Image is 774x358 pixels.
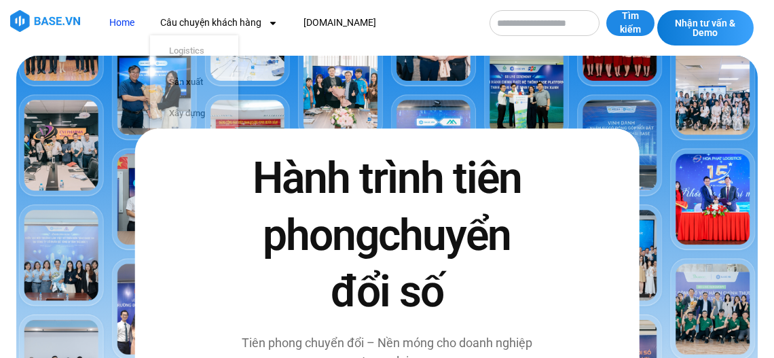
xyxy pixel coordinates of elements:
[99,10,476,35] nav: Menu
[657,10,754,46] a: Nhận tư vấn & Demo
[671,18,740,37] span: Nhận tư vấn & Demo
[606,10,655,36] button: Tìm kiếm
[150,98,238,129] a: Xây dựng
[240,151,535,321] h2: Hành trình tiên phong
[331,210,511,317] span: chuyển đổi số
[150,35,238,67] a: Logistics
[150,35,238,254] ul: Câu chuyện khách hàng
[293,10,386,35] a: [DOMAIN_NAME]
[150,10,288,35] a: Câu chuyện khách hàng
[150,67,238,98] a: Sản xuất
[99,10,145,35] a: Home
[620,10,641,36] span: Tìm kiếm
